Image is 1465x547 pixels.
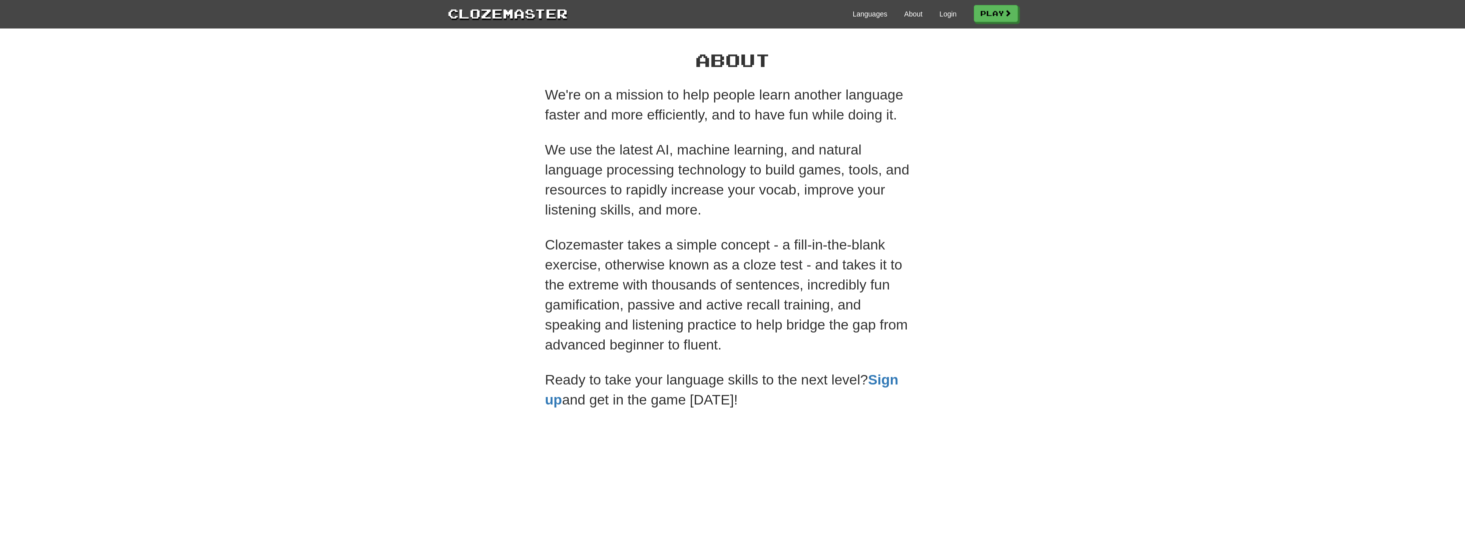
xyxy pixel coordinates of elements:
[448,4,568,22] a: Clozemaster
[939,9,956,19] a: Login
[974,5,1018,22] a: Play
[545,370,920,410] p: Ready to take your language skills to the next level? and get in the game [DATE]!
[545,235,920,355] p: Clozemaster takes a simple concept - a fill-in-the-blank exercise, otherwise known as a cloze tes...
[545,140,920,220] p: We use the latest AI, machine learning, and natural language processing technology to build games...
[545,85,920,125] p: We're on a mission to help people learn another language faster and more efficiently, and to have...
[853,9,887,19] a: Languages
[545,50,920,70] h1: About
[545,372,899,407] a: Sign up
[904,9,923,19] a: About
